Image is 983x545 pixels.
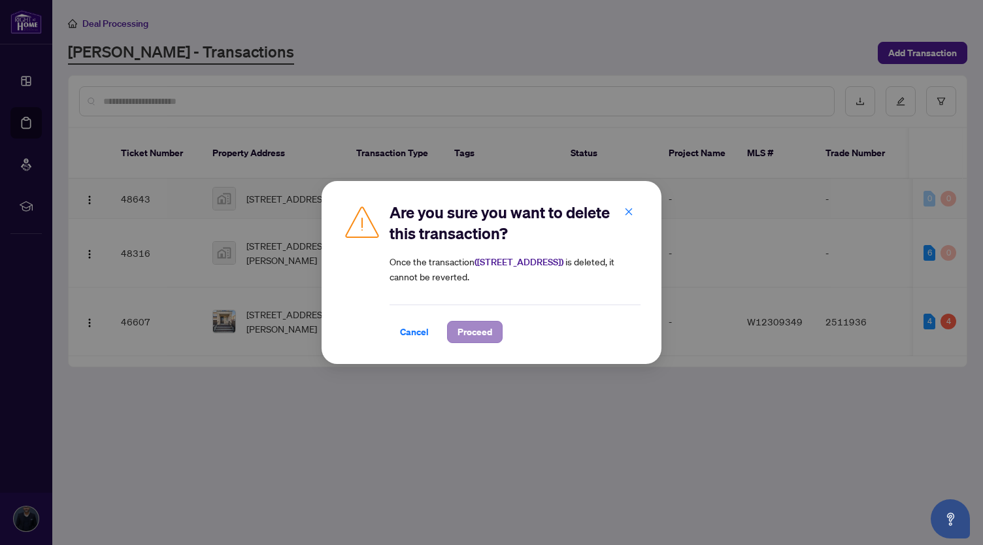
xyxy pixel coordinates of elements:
[390,202,641,244] h2: Are you sure you want to delete this transaction?
[624,207,633,216] span: close
[475,256,563,268] strong: ( [STREET_ADDRESS] )
[447,321,503,343] button: Proceed
[458,322,492,342] span: Proceed
[400,322,429,342] span: Cancel
[390,254,641,284] article: Once the transaction is deleted, it cannot be reverted.
[931,499,970,538] button: Open asap
[390,321,439,343] button: Cancel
